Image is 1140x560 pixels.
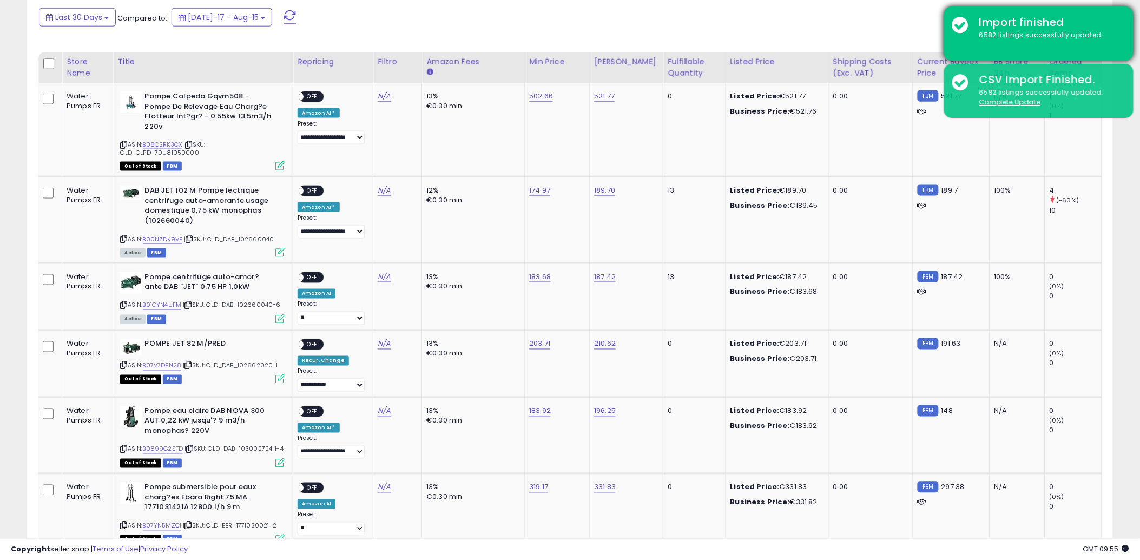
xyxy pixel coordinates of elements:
div: 10 [1050,206,1102,215]
b: Listed Price: [730,406,780,416]
div: 0.00 [833,91,905,101]
img: 41RNllzHu4L._SL40_.jpg [120,339,142,355]
button: [DATE]-17 - Aug-15 [172,8,272,27]
span: OFF [304,340,321,349]
div: 0 [1050,359,1102,368]
div: Preset: [298,511,365,536]
div: €203.71 [730,354,820,364]
span: FBM [163,162,182,171]
div: Preset: [298,301,365,325]
div: [PERSON_NAME] [594,56,658,68]
div: 0.00 [833,272,905,282]
div: €0.30 min [426,416,516,426]
div: €187.42 [730,272,820,282]
div: Repricing [298,56,368,68]
a: B00NZDK9VE [143,235,183,244]
span: OFF [304,407,321,416]
img: 4190pVwU10L._SL40_.jpg [120,272,142,294]
small: FBM [918,90,939,102]
div: seller snap | | [11,544,188,555]
div: Water Pumps FR [67,406,104,426]
a: 187.42 [594,272,616,282]
a: N/A [378,91,391,102]
div: ASIN: [120,406,285,466]
a: B01GYN4UFM [143,301,182,310]
div: Title [117,56,288,68]
span: | SKU: CLD_DAB_102662020-1 [183,361,278,370]
small: (0%) [1050,417,1065,425]
a: 203.71 [529,339,550,350]
a: B08C2RK3CX [143,140,182,149]
div: Amazon AI * [298,108,340,118]
small: (0%) [1050,282,1065,291]
a: 183.92 [529,406,551,417]
div: Preset: [298,214,365,239]
th: CSV column name: cust_attr_1_Filtro [373,52,422,83]
a: Privacy Policy [140,544,188,554]
span: 191.63 [941,339,961,349]
a: B07V7DPN28 [143,361,182,371]
small: (0%) [1050,350,1065,358]
div: €0.30 min [426,101,516,111]
div: 0 [1050,339,1102,349]
span: | SKU: CLD_DAB_102660040 [184,235,274,243]
div: €183.92 [730,406,820,416]
div: Import finished [971,15,1125,30]
div: €203.71 [730,339,820,349]
div: Shipping Costs (Exc. VAT) [833,56,908,79]
div: Water Pumps FR [67,272,104,292]
a: 319.17 [529,482,548,493]
div: 4 [1050,186,1102,195]
div: €0.30 min [426,195,516,205]
div: ASIN: [120,339,285,383]
span: | SKU: CLD_DAB_103002724H-4 [184,445,284,453]
span: | SKU: CLD_EBR_1771030021-2 [183,522,276,530]
a: N/A [378,482,391,493]
div: 13% [426,91,516,101]
span: All listings currently available for purchase on Amazon [120,248,145,258]
a: 210.62 [594,339,616,350]
div: ASIN: [120,186,285,256]
div: 6582 listings successfully updated. [971,88,1125,108]
b: Pompe Calpeda Gqvm508 - Pompe De Relevage Eau Charg?e Flotteur Int?gr? - 0.55kw 13.5m3/h 220v [144,91,276,134]
img: 31ZZZQlC1vL._SL40_.jpg [120,186,142,200]
span: All listings that are currently out of stock and unavailable for purchase on Amazon [120,162,161,171]
div: N/A [994,406,1037,416]
div: Preset: [298,435,365,459]
div: ASIN: [120,272,285,322]
div: 0 [1050,502,1102,512]
a: 331.83 [594,482,616,493]
a: N/A [378,185,391,196]
div: Amazon AI [298,499,335,509]
img: 41LUFMm007L._SL40_.jpg [120,406,142,428]
div: 6582 listings successfully updated. [971,30,1125,41]
div: €0.30 min [426,492,516,502]
a: 174.97 [529,185,550,196]
span: FBM [147,248,167,258]
b: Listed Price: [730,339,780,349]
div: Current Buybox Price [918,56,985,79]
span: OFF [304,187,321,196]
b: Business Price: [730,200,790,210]
b: Listed Price: [730,272,780,282]
div: Preset: [298,120,365,144]
span: OFF [304,273,321,282]
div: 12% [426,186,516,195]
span: [DATE]-17 - Aug-15 [188,12,259,23]
span: 189.7 [941,185,958,195]
div: Amazon AI [298,289,335,299]
span: FBM [163,375,182,384]
div: Store Name [67,56,108,79]
span: OFF [304,93,321,102]
div: €0.30 min [426,282,516,292]
div: 13 [668,272,717,282]
small: FBM [918,405,939,417]
div: €331.82 [730,498,820,508]
small: (0%) [1050,493,1065,502]
b: Listed Price: [730,91,780,101]
a: Terms of Use [93,544,139,554]
a: N/A [378,406,391,417]
div: 13 [668,186,717,195]
div: 100% [994,186,1037,195]
img: 31kEtZFFPEL._SL40_.jpg [120,91,142,113]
